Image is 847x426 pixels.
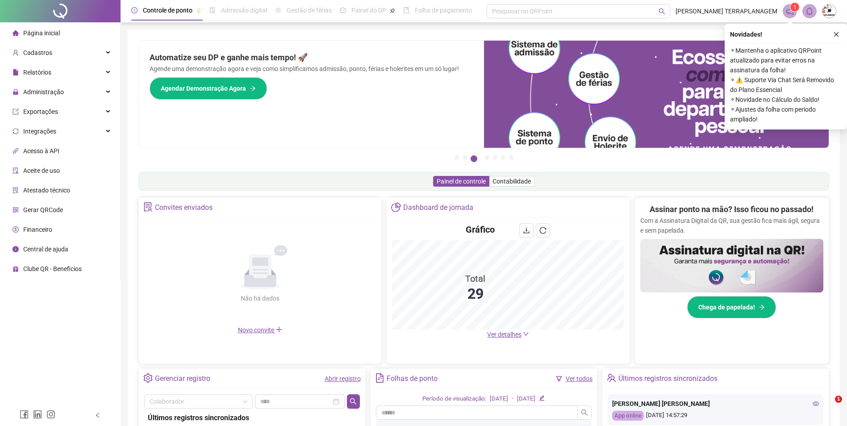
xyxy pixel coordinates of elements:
div: [PERSON_NAME] [PERSON_NAME] [612,399,819,409]
h2: Automatize seu DP e ganhe mais tempo! 🚀 [150,51,473,64]
span: Integrações [23,128,56,135]
span: search [581,409,588,416]
img: banner%2F02c71560-61a6-44d4-94b9-c8ab97240462.png [640,239,823,292]
span: export [13,109,19,115]
span: Ver detalhes [487,331,522,338]
span: plus [275,326,283,333]
h4: Gráfico [466,223,495,236]
h2: Assinar ponto na mão? Isso ficou no passado! [650,203,814,216]
button: 1 [455,155,459,160]
span: arrow-right [250,85,256,92]
span: pushpin [390,8,395,13]
span: filter [556,376,562,382]
span: Cadastros [23,49,52,56]
button: 4 [485,155,489,160]
div: Não há dados [219,293,301,303]
span: eye [813,401,819,407]
span: gift [13,266,19,272]
div: Gerenciar registro [155,371,210,386]
a: Ver todos [566,375,592,382]
span: linkedin [33,410,42,419]
span: solution [13,187,19,193]
div: [DATE] [517,394,535,404]
sup: 1 [790,3,799,12]
span: 1 [835,396,842,403]
p: Com a Assinatura Digital da QR, sua gestão fica mais ágil, segura e sem papelada. [640,216,823,235]
span: clock-circle [131,7,138,13]
span: file [13,69,19,75]
img: 52531 [822,4,836,18]
span: download [523,227,530,234]
span: Exportações [23,108,58,115]
div: Folhas de ponto [387,371,438,386]
span: arrow-right [759,304,765,310]
span: user-add [13,50,19,56]
div: [DATE] [490,394,508,404]
span: Gestão de férias [287,7,332,14]
button: Agendar Demonstração Agora [150,77,267,100]
span: left [95,412,101,418]
span: search [350,398,357,405]
span: bell [805,7,814,15]
span: ⚬ Ajustes da folha com período ampliado! [730,104,842,124]
span: home [13,30,19,36]
span: Atestado técnico [23,187,70,194]
button: 2 [463,155,467,160]
span: 1 [793,4,797,10]
span: lock [13,89,19,95]
span: facebook [20,410,29,419]
div: - [512,394,513,404]
span: reload [539,227,547,234]
span: Administração [23,88,64,96]
span: dollar [13,226,19,233]
span: book [403,7,409,13]
span: search [659,8,665,15]
div: Últimos registros sincronizados [148,412,356,423]
span: ⚬ Novidade no Cálculo do Saldo! [730,95,842,104]
iframe: Intercom live chat [817,396,838,417]
span: notification [786,7,794,15]
span: file-done [209,7,216,13]
button: Chega de papelada! [687,296,776,318]
span: Central de ajuda [23,246,68,253]
div: Período de visualização: [422,394,486,404]
span: info-circle [13,246,19,252]
span: [PERSON_NAME] TERRAPLANAGEM [676,6,777,16]
div: Convites enviados [155,200,213,215]
span: api [13,148,19,154]
span: ⚬ Mantenha o aplicativo QRPoint atualizado para evitar erros na assinatura da folha! [730,46,842,75]
span: file-text [375,373,384,383]
span: team [607,373,616,383]
span: Aceite de uso [23,167,60,174]
span: Novo convite [238,326,283,334]
span: Painel do DP [351,7,386,14]
a: Abrir registro [325,375,361,382]
div: Dashboard de jornada [403,200,473,215]
span: Folha de pagamento [415,7,472,14]
span: Gerar QRCode [23,206,63,213]
button: 5 [493,155,497,160]
span: pie-chart [391,202,401,212]
span: Contabilidade [492,178,531,185]
span: qrcode [13,207,19,213]
p: Agende uma demonstração agora e veja como simplificamos admissão, ponto, férias e holerites em um... [150,64,473,74]
span: Chega de papelada! [698,302,755,312]
span: Página inicial [23,29,60,37]
div: App online [612,411,644,421]
img: banner%2Fd57e337e-a0d3-4837-9615-f134fc33a8e6.png [484,41,829,148]
span: Controle de ponto [143,7,192,14]
span: close [833,31,839,38]
span: sync [13,128,19,134]
span: Agendar Demonstração Agora [161,84,246,93]
span: Clube QR - Beneficios [23,265,82,272]
a: Ver detalhes down [487,331,529,338]
span: pushpin [196,8,201,13]
span: Novidades ! [730,29,762,39]
span: audit [13,167,19,174]
span: down [523,331,529,337]
span: edit [539,395,545,401]
span: solution [143,202,153,212]
span: Acesso à API [23,147,59,155]
span: sun [275,7,281,13]
span: ⚬ ⚠️ Suporte Via Chat Será Removido do Plano Essencial [730,75,842,95]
